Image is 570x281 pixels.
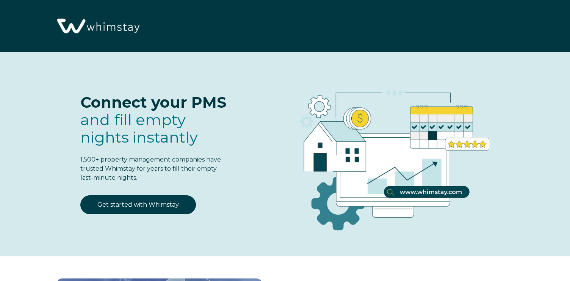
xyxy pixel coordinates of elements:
[257,67,524,242] img: RBO Ilustrations-03
[80,110,198,146] span: fill empty nights instantly
[80,156,221,181] span: 1,500+ property management companies have trusted Whimstay for years to fill their empty last-min...
[53,4,142,49] img: Whimstay Logo-02 1
[80,195,196,214] a: Get started with Whimstay
[80,93,226,111] span: Connect your PMS
[80,110,198,146] span: and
